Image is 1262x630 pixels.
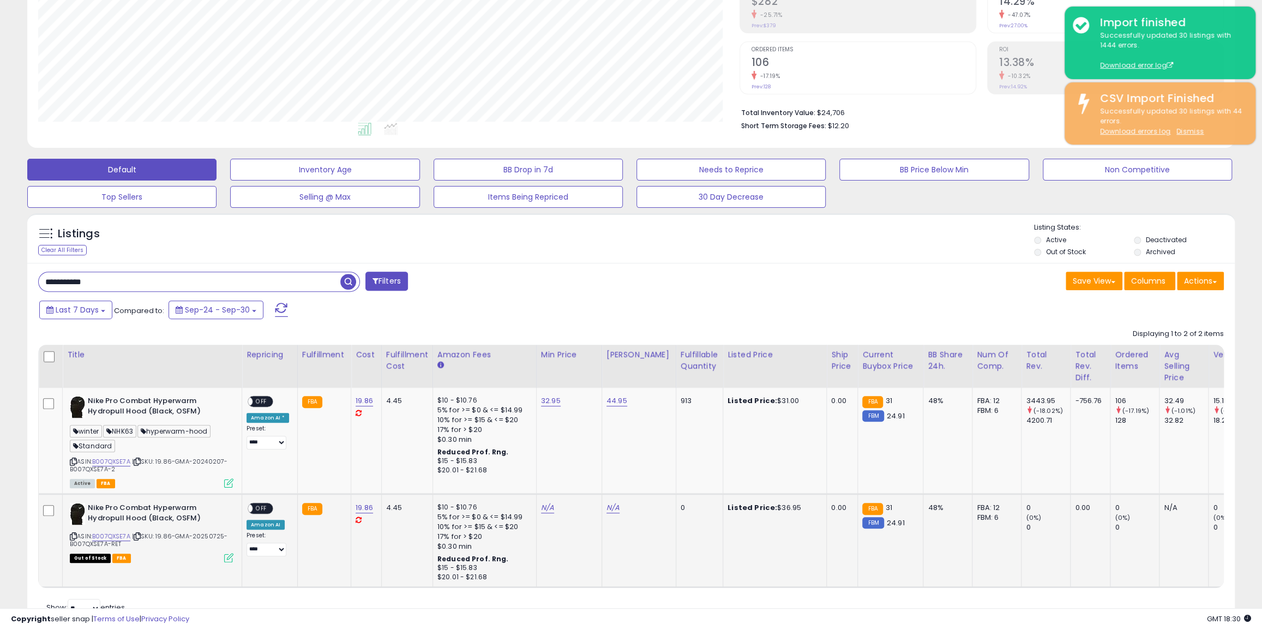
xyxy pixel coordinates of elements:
div: 0 [1115,523,1159,532]
span: 2025-10-8 18:30 GMT [1207,614,1251,624]
a: Download errors log [1100,127,1170,136]
div: Preset: [247,532,289,556]
div: 0.00 [831,396,849,406]
span: Show: entries [46,602,125,613]
small: Prev: 14.92% [999,83,1027,90]
div: 0 [1026,503,1070,513]
small: FBM [862,410,884,422]
div: ASIN: [70,503,233,561]
small: -17.19% [756,72,780,80]
small: (-18.02%) [1033,406,1062,415]
div: 48% [928,503,964,513]
div: Avg Selling Price [1164,349,1204,383]
div: 15.14 [1213,396,1257,406]
div: 0 [681,503,714,513]
div: 3443.95 [1026,396,1070,406]
div: FBA: 12 [977,503,1013,513]
div: $15 - $15.83 [437,563,528,573]
small: Prev: 27.00% [999,22,1027,29]
span: Columns [1131,275,1165,286]
small: -47.07% [1004,11,1031,19]
button: BB Price Below Min [839,159,1029,181]
div: 913 [681,396,714,406]
h2: 13.38% [999,56,1223,71]
li: $24,706 [741,105,1216,118]
div: $10 - $10.76 [437,503,528,512]
div: Repricing [247,349,293,361]
a: Terms of Use [93,614,140,624]
div: FBM: 6 [977,406,1013,416]
small: FBA [862,396,882,408]
div: seller snap | | [11,614,189,625]
div: Fulfillable Quantity [681,349,718,372]
div: ASIN: [70,396,233,487]
span: Last 7 Days [56,304,99,315]
img: 316sgsrO5fL._SL40_.jpg [70,396,85,418]
span: 31 [886,502,892,513]
h2: 106 [752,56,976,71]
a: 19.86 [356,502,373,513]
b: Nike Pro Combat Hyperwarm Hydropull Hood (Black, OSFM) [88,396,220,419]
small: FBM [862,517,884,529]
div: $20.01 - $21.68 [437,466,528,475]
div: -756.76 [1075,396,1102,406]
div: $31.00 [728,396,818,406]
div: 18.29 [1213,416,1257,425]
span: hyperwarm-hood [137,425,211,437]
span: FBA [97,479,115,488]
button: Last 7 Days [39,301,112,319]
div: Total Rev. Diff. [1075,349,1105,383]
div: FBA: 12 [977,396,1013,406]
small: Prev: 128 [752,83,771,90]
div: 4200.71 [1026,416,1070,425]
small: Amazon Fees. [437,361,444,370]
a: 44.95 [606,395,627,406]
small: (-17.22%) [1221,406,1249,415]
div: $36.95 [728,503,818,513]
div: Preset: [247,425,289,449]
div: Ordered Items [1115,349,1155,372]
span: 24.91 [887,518,905,528]
a: Privacy Policy [141,614,189,624]
label: Active [1046,235,1066,244]
div: Amazon AI * [247,413,289,423]
div: Title [67,349,237,361]
a: N/A [541,502,554,513]
b: Listed Price: [728,502,777,513]
small: Prev: $379 [752,22,776,29]
button: Selling @ Max [230,186,419,208]
button: Filters [365,272,408,291]
div: 5% for >= $0 & <= $14.99 [437,405,528,415]
strong: Copyright [11,614,51,624]
a: Download error log [1100,61,1173,70]
div: $15 - $15.83 [437,457,528,466]
small: (0%) [1026,513,1041,522]
span: Compared to: [114,305,164,316]
span: | SKU: 19.86-GMA-20240207-B007QXSE7A-2 [70,457,227,473]
span: OFF [253,397,270,406]
label: Out of Stock [1046,247,1086,256]
div: 10% for >= $15 & <= $20 [437,415,528,425]
span: FBA [112,554,131,563]
b: Short Term Storage Fees: [741,121,826,130]
button: Columns [1124,272,1175,290]
button: Inventory Age [230,159,419,181]
label: Archived [1146,247,1175,256]
span: Standard [70,440,115,452]
div: 0.00 [831,503,849,513]
span: OFF [253,504,270,513]
div: N/A [1164,503,1200,513]
div: 0 [1213,523,1257,532]
b: Reduced Prof. Rng. [437,554,509,563]
b: Reduced Prof. Rng. [437,447,509,457]
button: Needs to Reprice [636,159,826,181]
div: Total Rev. [1026,349,1066,372]
div: 17% for > $20 [437,425,528,435]
div: 0 [1115,503,1159,513]
span: | SKU: 19.86-GMA-20250725-B007QXSE7A-RET [70,532,227,548]
div: 17% for > $20 [437,532,528,542]
a: 19.86 [356,395,373,406]
div: Displaying 1 to 2 of 2 items [1133,329,1224,339]
div: BB Share 24h. [928,349,967,372]
p: Listing States: [1034,223,1235,233]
